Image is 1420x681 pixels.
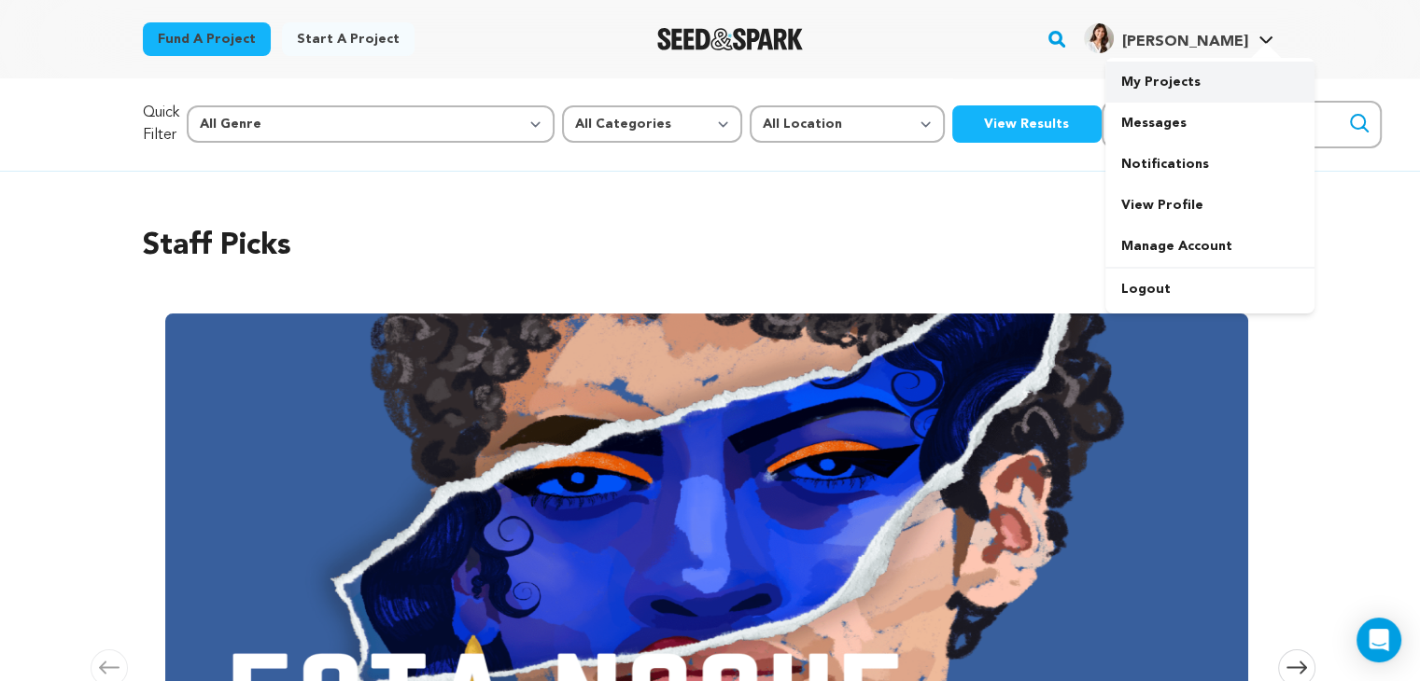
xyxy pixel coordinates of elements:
input: Search for a specific project [1102,101,1382,148]
h2: Staff Picks [143,224,1278,269]
a: Ruggiero K.'s Profile [1080,20,1277,53]
a: View Profile [1105,185,1315,226]
div: Ruggiero K.'s Profile [1084,23,1247,53]
img: 03be3fee93616958.jpg [1084,23,1114,53]
a: Manage Account [1105,226,1315,267]
a: Notifications [1105,144,1315,185]
a: My Projects [1105,62,1315,103]
a: Logout [1105,269,1315,310]
button: View Results [952,105,1102,143]
a: Messages [1105,103,1315,144]
a: Seed&Spark Homepage [657,28,804,50]
a: Start a project [282,22,415,56]
div: Open Intercom Messenger [1357,618,1401,662]
img: Seed&Spark Logo Dark Mode [657,28,804,50]
p: Quick Filter [143,102,179,146]
span: Ruggiero K.'s Profile [1080,20,1277,59]
span: [PERSON_NAME] [1121,35,1247,49]
a: Fund a project [143,22,271,56]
